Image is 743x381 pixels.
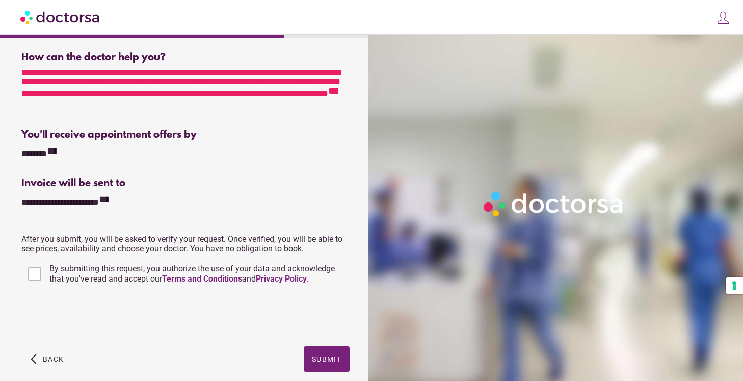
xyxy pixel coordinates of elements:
[162,274,242,284] a: Terms and Conditions
[726,277,743,294] button: Your consent preferences for tracking technologies
[21,234,349,253] p: After you submit, you will be asked to verify your request. Once verified, you will be able to se...
[26,346,68,372] button: arrow_back_ios Back
[21,129,349,141] div: You'll receive appointment offers by
[43,355,64,363] span: Back
[49,264,335,284] span: By submitting this request, you authorize the use of your data and acknowledge that you've read a...
[21,177,349,189] div: Invoice will be sent to
[20,6,101,29] img: Doctorsa.com
[256,274,307,284] a: Privacy Policy
[480,187,628,220] img: Logo-Doctorsa-trans-White-partial-flat.png
[21,52,349,63] div: How can the doctor help you?
[312,355,341,363] span: Submit
[304,346,350,372] button: Submit
[716,11,730,25] img: icons8-customer-100.png
[21,296,176,336] iframe: reCAPTCHA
